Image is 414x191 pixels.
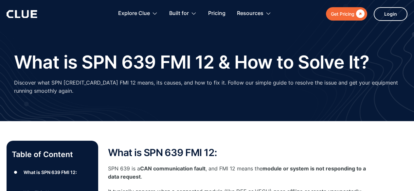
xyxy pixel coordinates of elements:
[169,3,197,24] div: Built for
[118,3,150,24] div: Explore Clue
[12,149,93,160] p: Table of Content
[331,10,354,18] div: Get Pricing
[354,10,365,18] div: 
[169,3,189,24] div: Built for
[374,7,407,21] a: Login
[140,165,206,172] strong: CAN communication fault
[108,165,370,181] p: SPN 639 is a , and FMI 12 means the .
[12,167,20,177] div: ●
[12,167,93,177] a: ●What is SPN 639 FMI 12:
[24,168,77,176] div: What is SPN 639 FMI 12:
[237,3,271,24] div: Resources
[208,3,225,24] a: Pricing
[14,79,400,95] p: Discover what SPN [CREDIT_CARD_DATA] FMI 12 means, its causes, and how to fix it. Follow our simp...
[237,3,263,24] div: Resources
[14,52,369,72] h1: What is SPN 639 FMI 12 & How to Solve It?
[118,3,158,24] div: Explore Clue
[108,147,370,158] h2: What is SPN 639 FMI 12:
[326,7,367,21] a: Get Pricing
